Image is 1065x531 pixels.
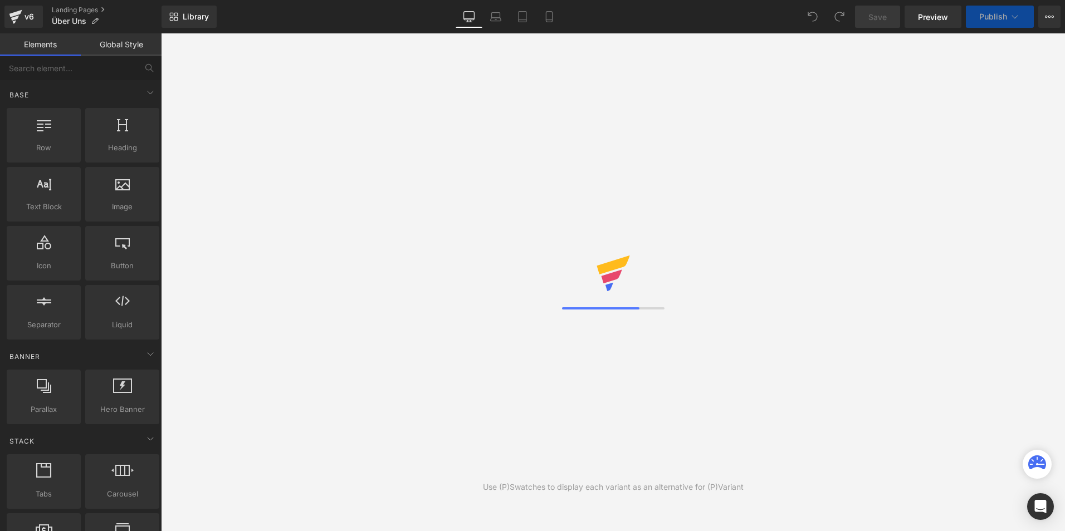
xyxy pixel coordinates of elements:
span: Base [8,90,30,100]
a: New Library [162,6,217,28]
span: Save [868,11,887,23]
button: Publish [966,6,1034,28]
span: Parallax [10,404,77,415]
span: Text Block [10,201,77,213]
a: Tablet [509,6,536,28]
span: Image [89,201,156,213]
a: Mobile [536,6,563,28]
button: Redo [828,6,851,28]
span: Library [183,12,209,22]
span: Über Uns [52,17,86,26]
a: v6 [4,6,43,28]
a: Preview [905,6,961,28]
span: Banner [8,351,41,362]
span: Row [10,142,77,154]
span: Separator [10,319,77,331]
a: Desktop [456,6,482,28]
div: Open Intercom Messenger [1027,493,1054,520]
span: Hero Banner [89,404,156,415]
span: Stack [8,436,36,446]
span: Preview [918,11,948,23]
span: Carousel [89,488,156,500]
span: Button [89,260,156,272]
div: Use (P)Swatches to display each variant as an alternative for (P)Variant [483,481,744,493]
button: Undo [802,6,824,28]
span: Publish [979,12,1007,21]
span: Tabs [10,488,77,500]
a: Landing Pages [52,6,162,14]
span: Liquid [89,319,156,331]
div: v6 [22,9,36,24]
span: Heading [89,142,156,154]
button: More [1038,6,1061,28]
a: Global Style [81,33,162,56]
a: Laptop [482,6,509,28]
span: Icon [10,260,77,272]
